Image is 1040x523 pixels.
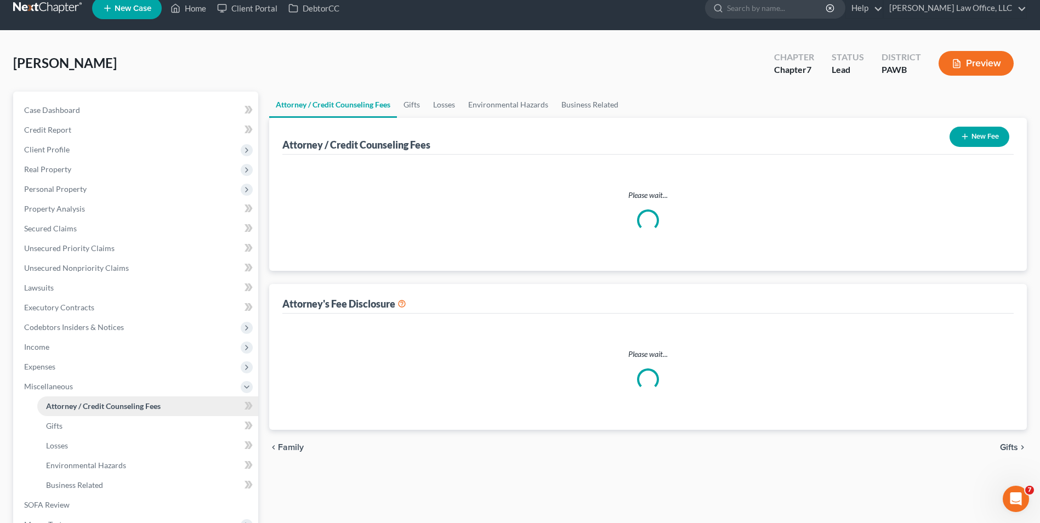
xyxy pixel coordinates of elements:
[24,362,55,371] span: Expenses
[15,238,258,258] a: Unsecured Priority Claims
[24,500,70,509] span: SOFA Review
[24,204,85,213] span: Property Analysis
[1003,486,1029,512] iframe: Intercom live chat
[15,100,258,120] a: Case Dashboard
[1000,443,1018,452] span: Gifts
[24,184,87,194] span: Personal Property
[24,243,115,253] span: Unsecured Priority Claims
[46,480,103,490] span: Business Related
[37,475,258,495] a: Business Related
[24,283,54,292] span: Lawsuits
[13,55,117,71] span: [PERSON_NAME]
[24,224,77,233] span: Secured Claims
[806,64,811,75] span: 7
[37,416,258,436] a: Gifts
[46,461,126,470] span: Environmental Hazards
[282,138,430,151] div: Attorney / Credit Counseling Fees
[291,190,1005,201] p: Please wait...
[269,443,304,452] button: chevron_left Family
[462,92,555,118] a: Environmental Hazards
[46,401,161,411] span: Attorney / Credit Counseling Fees
[24,382,73,391] span: Miscellaneous
[37,456,258,475] a: Environmental Hazards
[15,258,258,278] a: Unsecured Nonpriority Claims
[15,278,258,298] a: Lawsuits
[282,297,406,310] div: Attorney's Fee Disclosure
[24,145,70,154] span: Client Profile
[832,64,864,76] div: Lead
[15,298,258,317] a: Executory Contracts
[269,92,397,118] a: Attorney / Credit Counseling Fees
[832,51,864,64] div: Status
[24,125,71,134] span: Credit Report
[37,436,258,456] a: Losses
[46,441,68,450] span: Losses
[882,64,921,76] div: PAWB
[24,342,49,351] span: Income
[24,322,124,332] span: Codebtors Insiders & Notices
[46,421,62,430] span: Gifts
[774,64,814,76] div: Chapter
[24,263,129,272] span: Unsecured Nonpriority Claims
[269,443,278,452] i: chevron_left
[939,51,1014,76] button: Preview
[278,443,304,452] span: Family
[427,92,462,118] a: Losses
[37,396,258,416] a: Attorney / Credit Counseling Fees
[15,495,258,515] a: SOFA Review
[15,120,258,140] a: Credit Report
[15,219,258,238] a: Secured Claims
[291,349,1005,360] p: Please wait...
[24,164,71,174] span: Real Property
[1018,443,1027,452] i: chevron_right
[15,199,258,219] a: Property Analysis
[115,4,151,13] span: New Case
[24,303,94,312] span: Executory Contracts
[397,92,427,118] a: Gifts
[1025,486,1034,494] span: 7
[950,127,1009,147] button: New Fee
[774,51,814,64] div: Chapter
[555,92,625,118] a: Business Related
[882,51,921,64] div: District
[1000,443,1027,452] button: Gifts chevron_right
[24,105,80,115] span: Case Dashboard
